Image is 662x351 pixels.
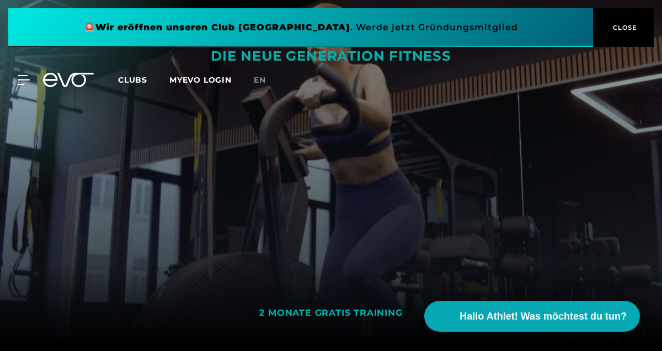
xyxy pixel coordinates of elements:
[460,309,627,324] span: Hallo Athlet! Was möchtest du tun?
[593,8,654,47] button: CLOSE
[424,301,640,332] button: Hallo Athlet! Was möchtest du tun?
[169,75,232,85] a: MYEVO LOGIN
[118,75,147,85] span: Clubs
[118,74,169,85] a: Clubs
[254,75,266,85] span: en
[259,307,402,319] div: 2 MONATE GRATIS TRAINING
[610,23,637,33] span: CLOSE
[254,74,279,87] a: en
